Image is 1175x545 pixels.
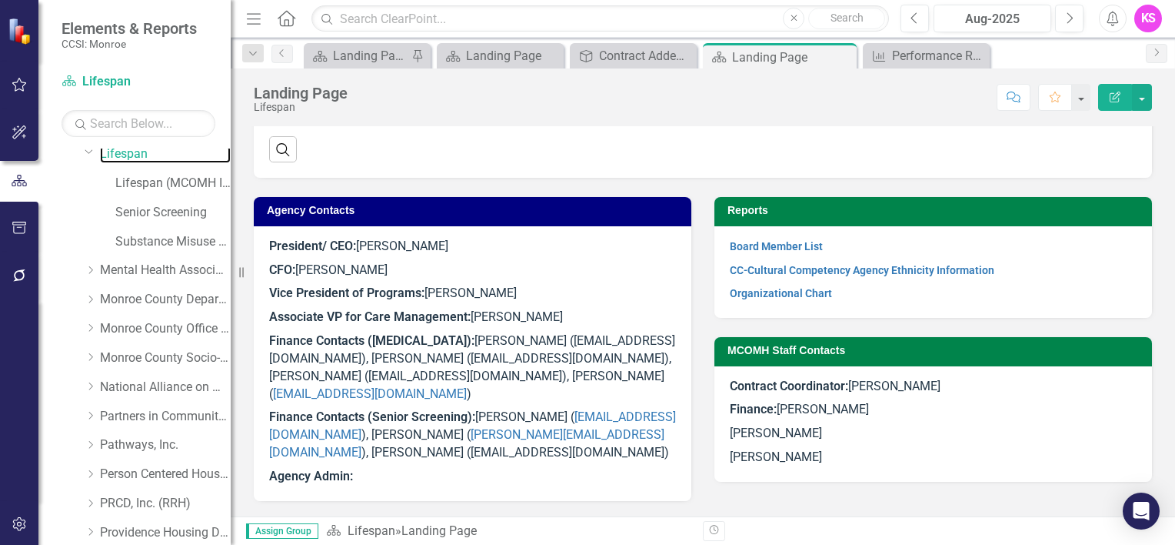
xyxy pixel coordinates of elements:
div: Landing Page [333,46,408,65]
div: Landing Page [732,48,853,67]
a: Performance Report [867,46,986,65]
a: Monroe County Socio-Legal Center [100,349,231,367]
h3: Reports [727,205,1144,216]
a: Pathways, Inc. [100,436,231,454]
a: CC-Cultural Competency Agency Ethnicity Information [730,264,994,276]
a: Organizational Chart [730,287,832,299]
strong: President/ CEO: [269,239,356,253]
strong: CFO: [269,262,295,277]
p: [PERSON_NAME] ([EMAIL_ADDRESS][DOMAIN_NAME]), [PERSON_NAME] ([EMAIL_ADDRESS][DOMAIN_NAME]), [PERS... [269,329,676,406]
button: KS [1134,5,1162,32]
div: » [326,523,691,540]
strong: Associate VP for Care Management: [269,309,471,324]
a: Senior Screening [115,204,231,222]
div: Aug-2025 [939,10,1046,28]
a: Partners in Community Development [100,408,231,426]
strong: Finance: [730,402,777,416]
p: [PERSON_NAME] [730,398,1137,422]
a: Monroe County Office of Mental Health [100,320,231,338]
p: [PERSON_NAME] [269,306,676,329]
a: Lifespan (MCOMH Internal) [115,175,231,192]
span: Assign Group [246,523,318,539]
div: Landing Page [401,523,477,538]
p: [PERSON_NAME] ( ), [PERSON_NAME] ( ), [PERSON_NAME] ([EMAIL_ADDRESS][DOMAIN_NAME]) [269,406,676,465]
div: Contract Addendum [599,46,693,65]
button: Aug-2025 [934,5,1051,32]
div: Open Intercom Messenger [1123,493,1160,530]
input: Search ClearPoint... [311,5,889,32]
p: [PERSON_NAME] [269,238,676,259]
strong: Vice President of Programs: [269,286,424,300]
div: Performance Report [892,46,986,65]
a: Lifespan [348,523,395,538]
span: Search [830,12,864,24]
a: [EMAIL_ADDRESS][DOMAIN_NAME] [273,386,467,401]
div: Landing Page [254,85,348,102]
span: [PERSON_NAME] [730,379,940,393]
p: [PERSON_NAME] [269,282,676,306]
a: Lifespan [62,73,215,91]
a: Substance Misuse Education [115,233,231,251]
div: Landing Page [466,46,560,65]
a: Monroe County Department of Social Services [100,291,231,309]
a: Board Member List [730,240,823,252]
p: [PERSON_NAME] [730,446,1137,466]
strong: Finance Contacts ([MEDICAL_DATA]): [269,333,474,348]
a: Person Centered Housing Options, Inc. [100,466,231,483]
h3: MCOMH Staff Contacts [727,345,1144,356]
img: ClearPoint Strategy [8,18,35,45]
a: Lifespan [100,145,231,163]
strong: Contract Coordinator: [730,379,848,393]
a: PRCD, Inc. (RRH) [100,495,231,513]
small: CCSI: Monroe [62,38,197,50]
button: Search [808,8,885,29]
h3: Agency Contacts [267,205,684,216]
a: Landing Page [441,46,560,65]
a: Landing Page [308,46,408,65]
a: Mental Health Association [100,262,231,279]
p: [PERSON_NAME] [269,259,676,283]
strong: Agency Admin: [269,469,353,483]
span: Elements & Reports [62,19,197,38]
a: Contract Addendum [574,46,693,65]
div: Lifespan [254,102,348,113]
input: Search Below... [62,110,215,137]
strong: Finance Contacts (Senior Screening): [269,410,475,424]
a: National Alliance on Mental Illness [100,379,231,396]
a: Providence Housing Development Corporation [100,524,231,542]
p: [PERSON_NAME] [730,422,1137,446]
